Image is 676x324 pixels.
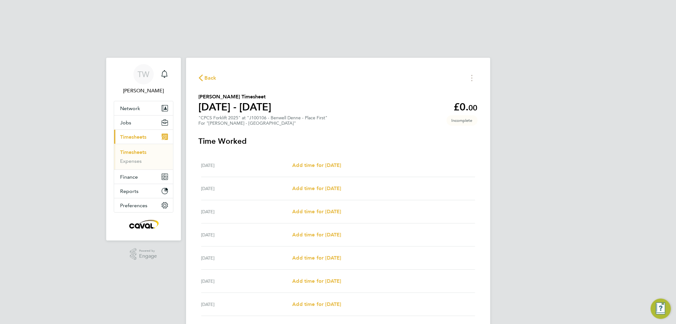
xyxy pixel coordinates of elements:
[199,74,216,82] button: Back
[466,73,478,83] button: Timesheets Menu
[447,115,478,126] span: This timesheet is Incomplete.
[114,64,173,95] a: TW[PERSON_NAME]
[139,254,157,259] span: Engage
[120,158,142,164] a: Expenses
[120,120,132,126] span: Jobs
[201,162,293,169] div: [DATE]
[292,301,341,308] a: Add time for [DATE]
[114,170,173,184] button: Finance
[114,87,173,95] span: Tim Wells
[292,301,341,307] span: Add time for [DATE]
[120,149,147,155] a: Timesheets
[292,162,341,168] span: Add time for [DATE]
[120,134,147,140] span: Timesheets
[114,116,173,129] button: Jobs
[120,188,139,194] span: Reports
[469,103,478,112] span: 00
[199,93,272,101] h2: [PERSON_NAME] Timesheet
[138,70,149,78] span: TW
[292,185,341,192] a: Add time for [DATE]
[199,136,478,146] h3: Time Worked
[114,184,173,198] button: Reports
[292,208,341,215] span: Add time for [DATE]
[201,231,293,239] div: [DATE]
[139,248,157,254] span: Powered by
[201,208,293,215] div: [DATE]
[114,101,173,115] button: Network
[199,121,328,126] div: For "[PERSON_NAME] - [GEOGRAPHIC_DATA]"
[292,278,341,284] span: Add time for [DATE]
[201,185,293,192] div: [DATE]
[199,101,272,113] h1: [DATE] - [DATE]
[114,144,173,169] div: Timesheets
[292,185,341,191] span: Add time for [DATE]
[120,105,140,111] span: Network
[106,58,181,241] nav: Main navigation
[292,208,341,215] a: Add time for [DATE]
[120,202,148,208] span: Preferences
[201,254,293,262] div: [DATE]
[454,101,478,113] app-decimal: £0.
[292,232,341,238] span: Add time for [DATE]
[114,198,173,212] button: Preferences
[205,74,216,82] span: Back
[201,277,293,285] div: [DATE]
[292,255,341,261] span: Add time for [DATE]
[199,115,328,126] div: "CPCS Forklift 2025" at "J100106 - Benwell Denne - Place First"
[114,219,173,229] a: Go to home page
[201,301,293,308] div: [DATE]
[292,277,341,285] a: Add time for [DATE]
[292,162,341,169] a: Add time for [DATE]
[114,130,173,144] button: Timesheets
[292,231,341,239] a: Add time for [DATE]
[292,254,341,262] a: Add time for [DATE]
[120,174,138,180] span: Finance
[127,219,159,229] img: caval-logo-retina.png
[651,299,671,319] button: Engage Resource Center
[130,248,157,260] a: Powered byEngage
